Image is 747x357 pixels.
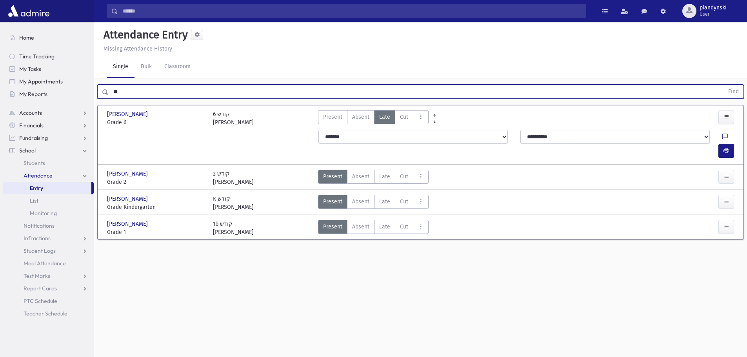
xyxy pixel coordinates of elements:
span: Present [323,172,342,181]
span: Entry [30,185,43,192]
a: Home [3,31,94,44]
span: My Tasks [19,65,41,72]
span: User [700,11,727,17]
span: Present [323,113,342,121]
span: Grade 2 [107,178,205,186]
div: 1b קודש [PERSON_NAME] [213,220,254,236]
a: Missing Attendance History [100,45,172,52]
a: Attendance [3,169,94,182]
span: Cut [400,113,408,121]
span: Grade 1 [107,228,205,236]
a: Meal Attendance [3,257,94,270]
span: Absent [352,172,369,181]
span: Cut [400,198,408,206]
span: Meal Attendance [24,260,66,267]
a: My Tasks [3,63,94,75]
span: Cut [400,172,408,181]
a: Single [107,56,134,78]
span: Grade Kindergarten [107,203,205,211]
a: Report Cards [3,282,94,295]
a: Infractions [3,232,94,245]
a: Notifications [3,219,94,232]
div: AttTypes [318,220,429,236]
span: Late [379,172,390,181]
span: My Reports [19,91,47,98]
span: Present [323,198,342,206]
span: Notifications [24,222,55,229]
span: [PERSON_NAME] [107,110,149,118]
a: School [3,144,94,157]
span: PTC Schedule [24,297,57,304]
span: Monitoring [30,210,57,217]
div: 2 קודש [PERSON_NAME] [213,170,254,186]
span: List [30,197,38,204]
span: [PERSON_NAME] [107,170,149,178]
a: Time Tracking [3,50,94,63]
div: AttTypes [318,195,429,211]
a: Entry [3,182,91,194]
span: Late [379,223,390,231]
span: Attendance [24,172,53,179]
span: Present [323,223,342,231]
span: Home [19,34,34,41]
a: Fundraising [3,132,94,144]
span: Time Tracking [19,53,55,60]
span: Late [379,198,390,206]
span: Test Marks [24,272,50,279]
span: Fundraising [19,134,48,141]
button: Find [723,85,743,98]
div: K קודש [PERSON_NAME] [213,195,254,211]
span: My Appointments [19,78,63,85]
span: School [19,147,36,154]
span: Absent [352,113,369,121]
span: Financials [19,122,44,129]
span: Infractions [24,235,51,242]
u: Missing Attendance History [104,45,172,52]
a: Classroom [158,56,197,78]
a: Monitoring [3,207,94,219]
span: Teacher Schedule [24,310,67,317]
div: 6 קודש [PERSON_NAME] [213,110,254,127]
a: Test Marks [3,270,94,282]
span: Cut [400,223,408,231]
span: plandynski [700,5,727,11]
a: Teacher Schedule [3,307,94,320]
span: Absent [352,198,369,206]
img: AdmirePro [6,3,51,19]
span: Accounts [19,109,42,116]
span: Report Cards [24,285,57,292]
div: AttTypes [318,110,429,127]
span: Students [24,159,45,167]
a: Students [3,157,94,169]
span: [PERSON_NAME] [107,195,149,203]
a: Student Logs [3,245,94,257]
a: PTC Schedule [3,295,94,307]
span: Late [379,113,390,121]
a: My Reports [3,88,94,100]
div: AttTypes [318,170,429,186]
a: Accounts [3,107,94,119]
a: My Appointments [3,75,94,88]
span: Student Logs [24,247,56,254]
span: Grade 6 [107,118,205,127]
a: Financials [3,119,94,132]
a: List [3,194,94,207]
input: Search [118,4,586,18]
a: Bulk [134,56,158,78]
span: Absent [352,223,369,231]
span: [PERSON_NAME] [107,220,149,228]
h5: Attendance Entry [100,28,188,42]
